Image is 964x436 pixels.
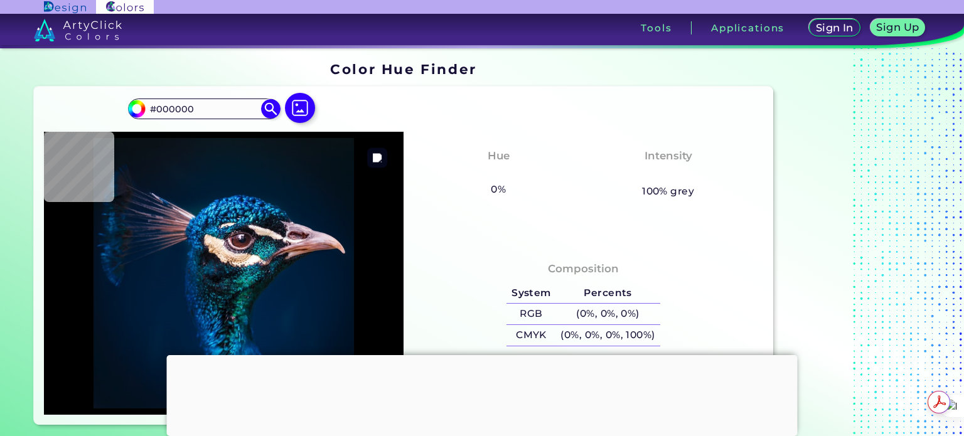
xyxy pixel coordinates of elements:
img: logo_artyclick_colors_white.svg [34,19,122,41]
img: icon picture [285,93,315,123]
h3: Applications [711,23,785,33]
a: Sign Up [873,20,923,36]
a: Sign In [811,20,858,36]
h5: CMYK [506,325,555,346]
iframe: Advertisement [778,57,935,430]
h3: None [478,167,520,182]
h4: Intensity [645,147,692,165]
img: img_pavlin.jpg [50,138,397,409]
h5: (0%, 0%, 0%, 100%) [556,325,660,346]
h3: Tools [641,23,672,33]
iframe: Advertisement [167,355,798,433]
h5: Sign In [817,23,852,33]
h5: System [506,283,555,304]
h5: 100% grey [642,183,694,199]
h4: Composition [548,260,619,278]
img: icon search [261,99,280,118]
h5: RGB [506,304,555,324]
h3: None [647,167,689,182]
h4: Hue [488,147,510,165]
input: type color.. [146,100,262,117]
h1: Color Hue Finder [330,60,476,78]
h5: Sign Up [879,23,918,32]
h5: 0% [486,181,510,198]
h5: (0%, 0%, 0%) [556,304,660,324]
h5: Percents [556,283,660,304]
img: ArtyClick Design logo [44,1,86,13]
